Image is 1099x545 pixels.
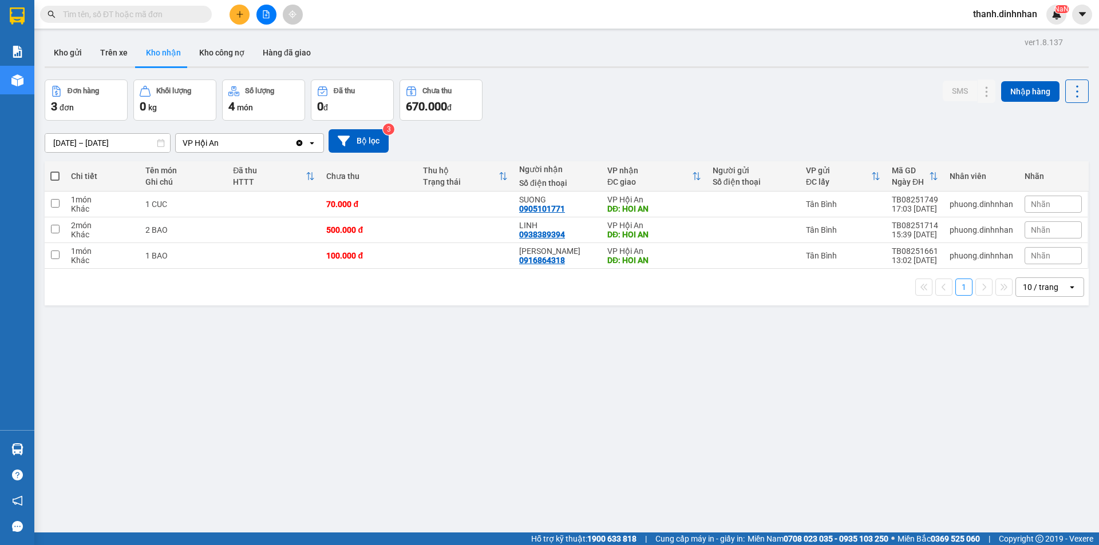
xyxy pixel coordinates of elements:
div: ĐC giao [607,177,692,186]
div: Khác [71,204,134,213]
button: file-add [256,5,276,25]
div: Người gửi [713,166,794,175]
div: Tân Bình [806,251,880,260]
div: 500.000 đ [326,225,411,234]
strong: 0369 525 060 [931,534,980,543]
div: phuong.dinhnhan [950,200,1013,209]
div: 15:39 [DATE] [892,230,938,239]
div: Trạng thái [423,177,499,186]
span: caret-down [1077,9,1088,19]
div: Nhãn [1025,172,1082,181]
div: 17:03 [DATE] [892,204,938,213]
button: Kho gửi [45,39,91,66]
span: aim [288,10,297,18]
div: Chi tiết [71,172,134,181]
div: Số điện thoại [519,178,596,188]
div: 1 BAO [145,251,222,260]
span: file-add [262,10,270,18]
div: TB08251714 [892,221,938,230]
button: aim [283,5,303,25]
svg: open [307,138,317,148]
input: Select a date range. [45,134,170,152]
span: thanh.dinhnhan [964,7,1046,21]
th: Toggle SortBy [227,161,321,192]
div: 10 / trang [1023,281,1058,293]
span: 670.000 [406,100,447,113]
div: VP Hội An [607,221,701,230]
div: 0938389394 [519,230,565,239]
button: Nhập hàng [1001,81,1060,102]
span: 3 [51,100,57,113]
button: Kho nhận [137,39,190,66]
button: Trên xe [91,39,137,66]
strong: 1900 633 818 [587,534,637,543]
div: 0905101771 [519,204,565,213]
div: 0916864318 [519,256,565,265]
div: Ghi chú [145,177,222,186]
span: đ [323,103,328,112]
button: Số lượng4món [222,79,305,121]
div: Khác [71,256,134,265]
div: Đơn hàng [68,87,99,95]
button: Bộ lọc [329,129,389,153]
img: warehouse-icon [11,74,23,86]
button: Đơn hàng3đơn [45,79,128,121]
input: Tìm tên, số ĐT hoặc mã đơn [63,8,198,21]
div: VP Hội An [183,137,219,149]
div: DĐ: HOI AN [607,230,701,239]
span: đ [447,103,452,112]
div: Người nhận [519,165,596,174]
div: 100.000 đ [326,251,411,260]
sup: NaN [1054,5,1069,13]
button: Đã thu0đ [311,79,394,121]
button: 1 [955,279,973,296]
span: notification [12,495,23,506]
svg: open [1068,283,1077,292]
span: Nhãn [1031,251,1050,260]
div: Tân Bình [806,225,880,234]
img: solution-icon [11,46,23,58]
div: VP Hội An [607,246,701,256]
div: Mã GD [892,166,929,175]
span: món [237,103,253,112]
button: SMS [943,81,977,101]
div: Đã thu [334,87,355,95]
div: Tên món [145,166,222,175]
span: search [48,10,56,18]
div: Đã thu [233,166,306,175]
div: Khối lượng [156,87,191,95]
span: Nhãn [1031,200,1050,209]
div: 1 CUC [145,200,222,209]
div: Thu hộ [423,166,499,175]
input: Selected VP Hội An. [220,137,221,149]
span: ⚪️ [891,536,895,541]
img: icon-new-feature [1051,9,1062,19]
div: Chưa thu [422,87,452,95]
button: Chưa thu670.000đ [400,79,483,121]
span: 0 [140,100,146,113]
th: Toggle SortBy [800,161,886,192]
div: Số điện thoại [713,177,794,186]
div: DĐ: HOI AN [607,256,701,265]
div: TAM PHAN [519,246,596,256]
span: đơn [60,103,74,112]
span: plus [236,10,244,18]
strong: 0708 023 035 - 0935 103 250 [784,534,888,543]
span: Hỗ trợ kỹ thuật: [531,532,637,545]
div: HTTT [233,177,306,186]
span: Miền Nam [748,532,888,545]
div: VP Hội An [607,195,701,204]
div: Tân Bình [806,200,880,209]
span: copyright [1035,535,1043,543]
div: Chưa thu [326,172,411,181]
div: 13:02 [DATE] [892,256,938,265]
button: caret-down [1072,5,1092,25]
th: Toggle SortBy [417,161,513,192]
div: Số lượng [245,87,274,95]
div: VP gửi [806,166,871,175]
button: Khối lượng0kg [133,79,216,121]
th: Toggle SortBy [602,161,707,192]
button: Hàng đã giao [254,39,320,66]
div: ver 1.8.137 [1025,36,1063,49]
div: phuong.dinhnhan [950,251,1013,260]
